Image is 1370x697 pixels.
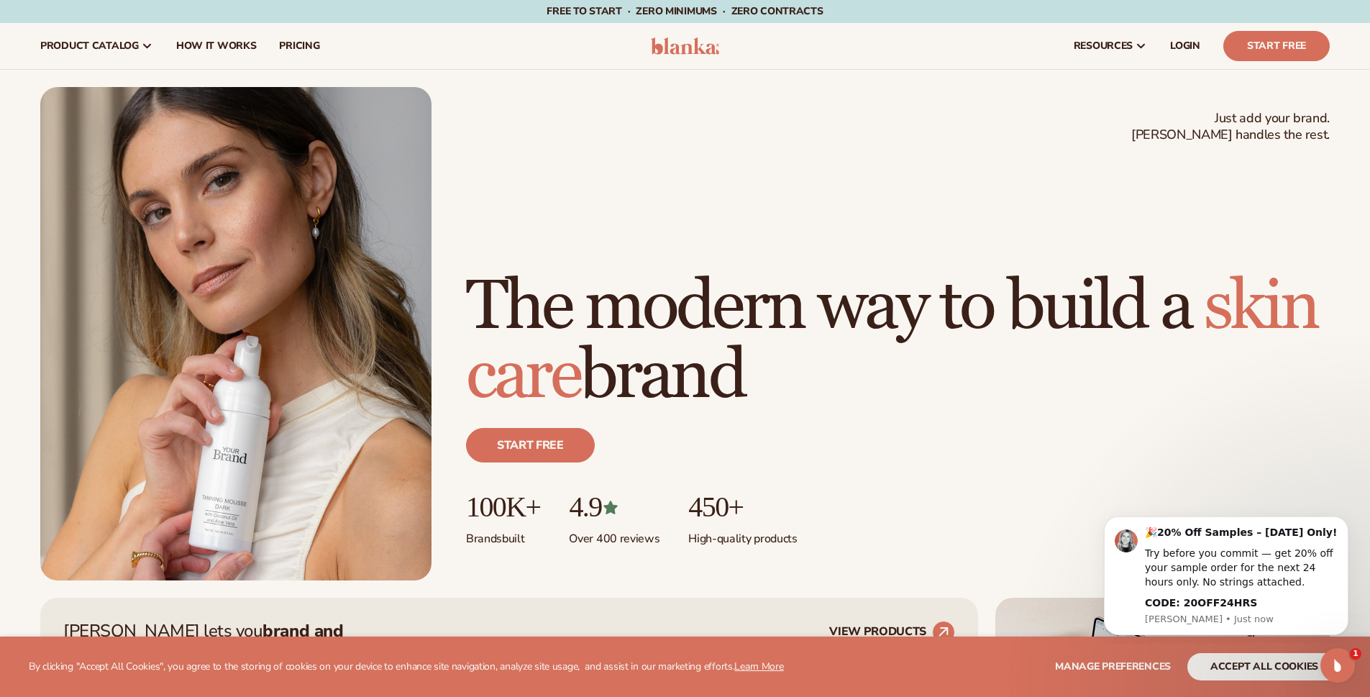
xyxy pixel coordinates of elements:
[688,491,797,523] p: 450+
[1223,31,1330,61] a: Start Free
[1320,648,1355,683] iframe: Intercom live chat
[40,87,431,580] img: Female holding tanning mousse.
[1055,653,1171,680] button: Manage preferences
[1074,40,1133,52] span: resources
[569,491,659,523] p: 4.9
[1055,660,1171,673] span: Manage preferences
[466,428,595,463] a: Start free
[279,40,319,52] span: pricing
[569,523,659,547] p: Over 400 reviews
[176,40,257,52] span: How It Works
[1170,40,1200,52] span: LOGIN
[829,621,955,644] a: VIEW PRODUCTS
[1187,653,1341,680] button: accept all cookies
[651,37,719,55] img: logo
[1062,23,1159,69] a: resources
[29,23,165,69] a: product catalog
[1131,110,1330,144] span: Just add your brand. [PERSON_NAME] handles the rest.
[29,661,784,673] p: By clicking "Accept All Cookies", you agree to the storing of cookies on your device to enhance s...
[688,523,797,547] p: High-quality products
[734,660,783,673] a: Learn More
[466,273,1330,411] h1: The modern way to build a brand
[1159,23,1212,69] a: LOGIN
[1350,648,1361,660] span: 1
[268,23,331,69] a: pricing
[165,23,268,69] a: How It Works
[466,523,540,547] p: Brands built
[1082,504,1370,644] iframe: Intercom notifications message
[40,40,139,52] span: product catalog
[466,265,1318,418] span: skin care
[466,491,540,523] p: 100K+
[547,4,823,18] span: Free to start · ZERO minimums · ZERO contracts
